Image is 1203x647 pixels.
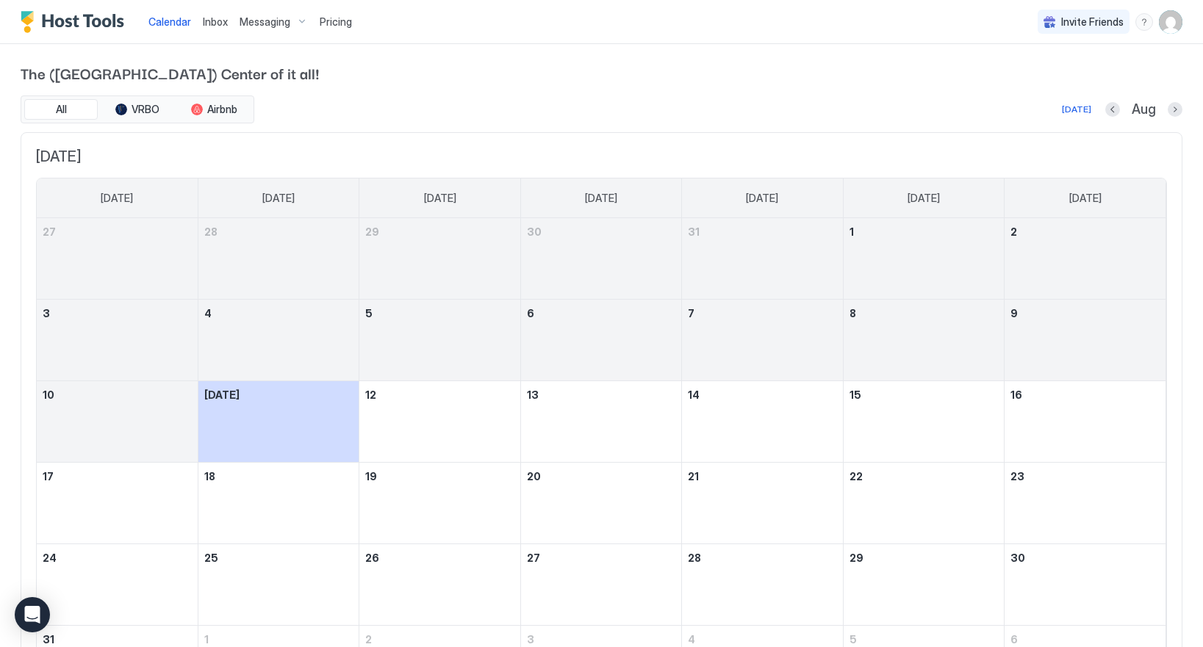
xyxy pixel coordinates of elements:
td: August 11, 2025 [198,381,359,463]
a: August 22, 2025 [844,463,1004,490]
span: 2 [365,633,372,646]
a: Monday [248,178,309,218]
span: Calendar [148,15,191,28]
a: Wednesday [570,178,632,218]
td: August 21, 2025 [682,463,843,544]
button: [DATE] [1060,101,1094,118]
span: 29 [365,225,379,238]
span: Aug [1132,101,1156,118]
td: August 7, 2025 [682,300,843,381]
a: Thursday [731,178,793,218]
a: July 30, 2025 [521,218,681,245]
span: 1 [850,225,854,238]
td: August 14, 2025 [682,381,843,463]
span: The ([GEOGRAPHIC_DATA]) Center of it all! [21,62,1182,84]
span: 6 [527,307,534,319]
button: Previous month [1105,102,1120,117]
a: August 18, 2025 [198,463,359,490]
span: 23 [1010,470,1024,482]
span: 10 [43,388,54,401]
span: Invite Friends [1061,15,1124,29]
a: July 27, 2025 [37,218,198,245]
span: [DATE] [908,192,940,205]
span: 13 [527,388,539,401]
a: August 6, 2025 [521,300,681,327]
span: 19 [365,470,377,482]
td: August 22, 2025 [843,463,1004,544]
div: User profile [1159,10,1182,34]
a: August 15, 2025 [844,381,1004,408]
td: August 17, 2025 [37,463,198,544]
td: July 28, 2025 [198,218,359,300]
span: 9 [1010,307,1018,319]
td: August 25, 2025 [198,544,359,626]
span: 5 [365,307,373,319]
a: Sunday [86,178,148,218]
td: August 3, 2025 [37,300,198,381]
span: 27 [43,225,56,238]
td: August 13, 2025 [520,381,681,463]
a: August 26, 2025 [359,544,520,571]
span: [DATE] [424,192,456,205]
span: 4 [688,633,695,646]
a: August 9, 2025 [1005,300,1166,327]
a: August 10, 2025 [37,381,198,408]
a: August 5, 2025 [359,300,520,327]
a: Inbox [203,14,228,29]
span: 30 [527,225,542,238]
button: Next month [1168,102,1182,117]
a: August 13, 2025 [521,381,681,408]
td: August 12, 2025 [359,381,520,463]
a: August 11, 2025 [198,381,359,408]
a: July 31, 2025 [682,218,842,245]
a: August 20, 2025 [521,463,681,490]
td: August 16, 2025 [1005,381,1166,463]
span: 30 [1010,552,1025,564]
span: VRBO [132,103,159,116]
td: July 29, 2025 [359,218,520,300]
span: 25 [204,552,218,564]
td: August 27, 2025 [520,544,681,626]
a: August 27, 2025 [521,544,681,571]
span: 3 [43,307,50,319]
span: Messaging [240,15,290,29]
a: Saturday [1055,178,1116,218]
a: August 25, 2025 [198,544,359,571]
a: July 29, 2025 [359,218,520,245]
span: 12 [365,388,376,401]
td: August 20, 2025 [520,463,681,544]
td: August 5, 2025 [359,300,520,381]
a: August 8, 2025 [844,300,1004,327]
span: [DATE] [585,192,617,205]
div: [DATE] [1062,103,1091,116]
td: August 24, 2025 [37,544,198,626]
a: August 21, 2025 [682,463,842,490]
span: 28 [204,225,218,238]
span: 8 [850,307,856,319]
button: VRBO [101,99,174,120]
span: 5 [850,633,857,646]
td: August 6, 2025 [520,300,681,381]
a: August 30, 2025 [1005,544,1166,571]
span: 26 [365,552,379,564]
a: August 24, 2025 [37,544,198,571]
span: 29 [850,552,863,564]
span: 24 [43,552,57,564]
a: Host Tools Logo [21,11,131,33]
a: August 2, 2025 [1005,218,1166,245]
td: August 29, 2025 [843,544,1004,626]
span: 14 [688,388,700,401]
div: tab-group [21,95,254,123]
span: 22 [850,470,863,482]
td: August 4, 2025 [198,300,359,381]
span: [DATE] [262,192,295,205]
span: 17 [43,470,54,482]
a: August 29, 2025 [844,544,1004,571]
span: [DATE] [36,148,1167,166]
a: August 17, 2025 [37,463,198,490]
td: August 26, 2025 [359,544,520,626]
span: Airbnb [207,103,237,116]
span: 3 [527,633,534,646]
td: August 1, 2025 [843,218,1004,300]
